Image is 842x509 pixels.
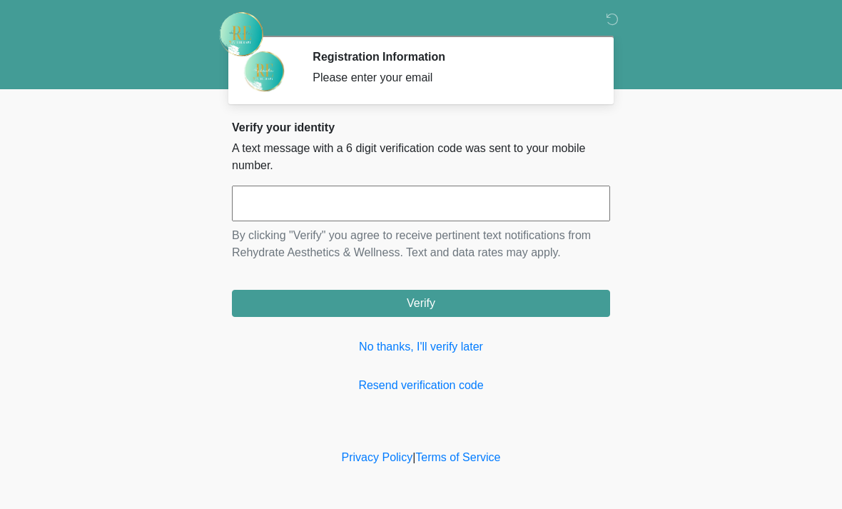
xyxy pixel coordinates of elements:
div: Please enter your email [313,69,589,86]
a: Terms of Service [415,451,500,463]
img: Agent Avatar [243,50,285,93]
img: Rehydrate Aesthetics & Wellness Logo [218,11,265,58]
h2: Verify your identity [232,121,610,134]
a: Resend verification code [232,377,610,394]
p: By clicking "Verify" you agree to receive pertinent text notifications from Rehydrate Aesthetics ... [232,227,610,261]
button: Verify [232,290,610,317]
a: | [412,451,415,463]
a: No thanks, I'll verify later [232,338,610,356]
a: Privacy Policy [342,451,413,463]
p: A text message with a 6 digit verification code was sent to your mobile number. [232,140,610,174]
